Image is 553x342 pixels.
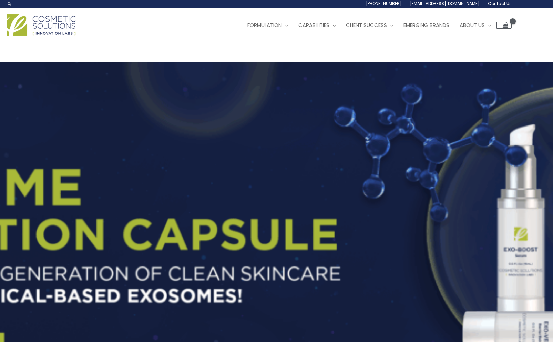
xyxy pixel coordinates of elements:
span: Formulation [247,21,282,29]
span: Client Success [346,21,387,29]
span: Emerging Brands [403,21,449,29]
a: View Shopping Cart, empty [496,22,512,29]
a: Search icon link [7,1,12,7]
nav: Site Navigation [237,15,512,36]
img: Cosmetic Solutions Logo [7,14,76,36]
a: Formulation [242,15,293,36]
span: About Us [460,21,485,29]
a: About Us [454,15,496,36]
span: Capabilities [298,21,329,29]
a: Emerging Brands [398,15,454,36]
span: [PHONE_NUMBER] [366,1,402,7]
a: Capabilities [293,15,341,36]
span: Contact Us [488,1,512,7]
a: Client Success [341,15,398,36]
span: [EMAIL_ADDRESS][DOMAIN_NAME] [410,1,480,7]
